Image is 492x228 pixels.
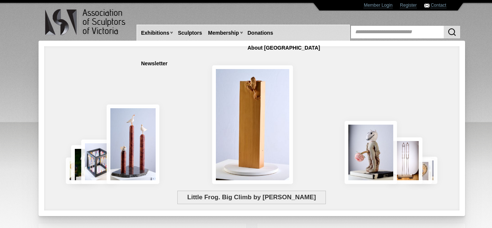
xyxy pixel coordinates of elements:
a: Donations [245,26,276,40]
img: Search [447,28,456,37]
img: Little Frog. Big Climb [212,65,293,184]
img: Let There Be Light [345,121,397,184]
a: Sculptors [175,26,205,40]
a: Member Login [364,3,392,8]
img: Rising Tides [107,104,160,184]
img: Contact ASV [424,4,430,7]
img: Swingers [388,137,422,184]
a: Exhibitions [138,26,172,40]
a: Membership [205,26,242,40]
span: Little Frog. Big Climb by [PERSON_NAME] [177,191,326,204]
img: Waiting together for the Home coming [418,157,437,184]
a: Register [400,3,417,8]
img: logo.png [45,7,127,37]
a: Newsletter [138,57,171,71]
a: Contact [431,3,446,8]
a: About [GEOGRAPHIC_DATA] [245,41,323,55]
